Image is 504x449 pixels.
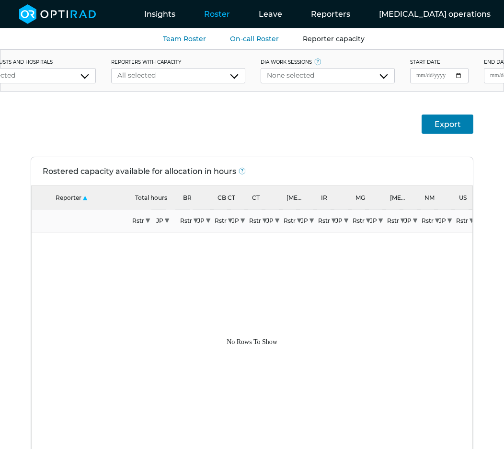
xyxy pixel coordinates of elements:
span: Rstr [215,217,227,224]
span: US [459,194,467,201]
span: Reporter [56,194,81,201]
span: JP [439,217,446,224]
span: Rstr [353,217,365,224]
a: On-call Roster [230,35,279,43]
span: ▼ [274,214,280,227]
span: JP [301,217,308,224]
span: ▼ [447,214,453,227]
span: Rstr [318,217,330,224]
span: CT [252,194,260,201]
span: ▼ [145,214,151,227]
span: Rstr [456,217,468,224]
span: JP [232,217,239,224]
span: Rstr [387,217,399,224]
a: Team Roster [163,35,206,43]
h1: Rostered capacity available for allocation in hours [43,167,236,176]
span: JP [370,217,377,224]
span: ▲ [82,191,88,204]
span: Rstr [284,217,296,224]
span: ▼ [412,214,418,227]
img: brand-opti-rad-logos-blue-and-white-d2f68631ba2948856bd03f2d395fb146ddc8fb01b4b6e9315ea85fa773367... [19,4,96,24]
span: JP [335,217,343,224]
span: ▼ [309,214,315,227]
label: Start Date [410,58,469,66]
span: ▼ [378,214,384,227]
span: ▼ [296,214,302,227]
span: IR [321,194,327,201]
span: JP [156,217,163,224]
span: ▼ [240,214,246,227]
span: ▼ [434,214,440,227]
span: ▼ [227,214,233,227]
span: ▼ [469,214,475,227]
span: Rstr [422,217,434,224]
span: ▼ [262,214,268,227]
span: Rstr [249,217,261,224]
div: All selected [117,70,239,81]
span: NM [424,194,435,201]
span: JP [197,217,205,224]
span: ▼ [205,214,211,227]
span: ▼ [331,214,337,227]
label: Reporters with capacity [111,58,245,66]
span: BR [183,194,192,201]
span: ▼ [343,214,349,227]
span: Rstr [132,217,144,224]
span: [MEDICAL_DATA] [286,194,306,201]
label: DIA Work Sessions [261,58,395,66]
a: Export [422,115,473,134]
span: JP [404,217,412,224]
span: [MEDICAL_DATA] [390,194,409,201]
span: ▼ [193,214,199,227]
span: CB CT [218,194,235,201]
span: There are different types of work sessions on a reporter's roster. This table only includes the r... [314,58,321,66]
a: Reporter capacity [303,35,365,43]
span: JP [266,217,274,224]
span: MG [355,194,365,201]
span: Total hours [135,194,167,201]
span: ▼ [400,214,406,227]
div: None selected [267,70,389,81]
span: ▼ [164,214,170,227]
span: ▼ [365,214,371,227]
span: This table allows you to compare a reporter’s Rostered hours (Rstr) and job plan hours (JP) commi... [238,167,246,176]
span: Rstr [180,217,192,224]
